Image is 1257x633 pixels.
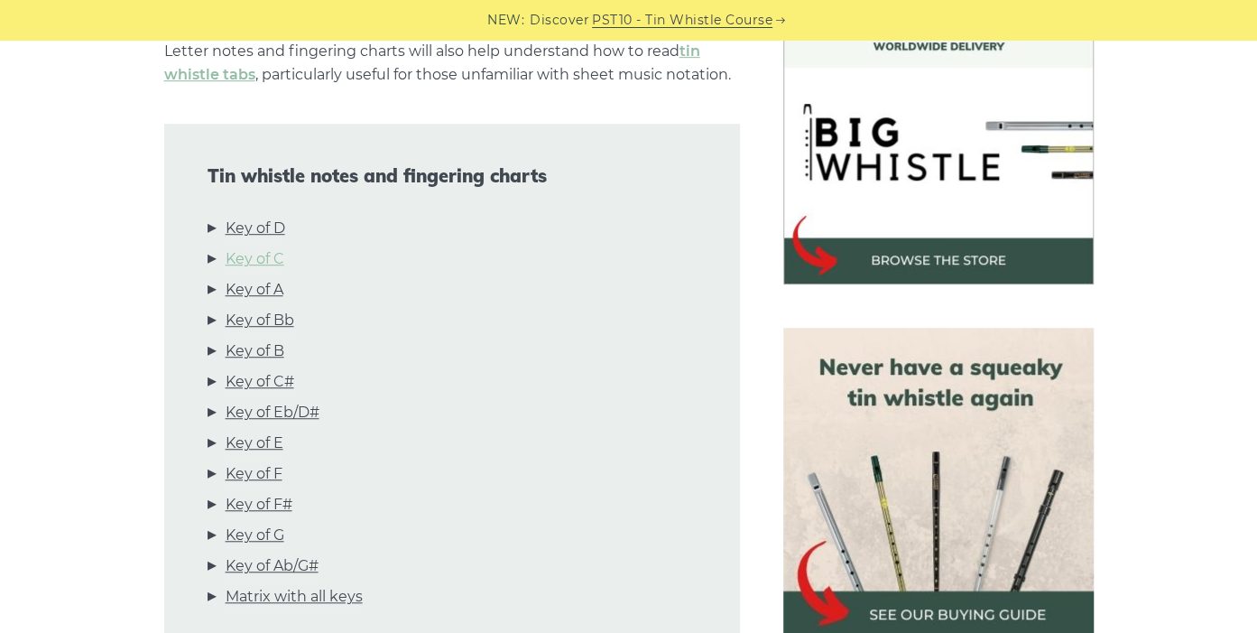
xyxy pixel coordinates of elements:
a: Key of F [226,462,282,486]
a: Key of C [226,247,284,271]
a: Key of C# [226,370,294,394]
a: Key of Bb [226,309,294,332]
a: Key of G [226,524,284,547]
span: NEW: [487,10,524,31]
a: Key of B [226,340,284,363]
a: Key of D [226,217,285,240]
a: Key of E [226,432,283,455]
a: Key of Ab/G# [226,554,319,578]
a: Key of Eb/D# [226,401,319,424]
a: Key of A [226,278,283,302]
span: Tin whistle notes and fingering charts [208,165,697,187]
span: Discover [530,10,589,31]
a: Key of F# [226,493,292,517]
a: PST10 - Tin Whistle Course [592,10,772,31]
a: Matrix with all keys [226,585,363,609]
